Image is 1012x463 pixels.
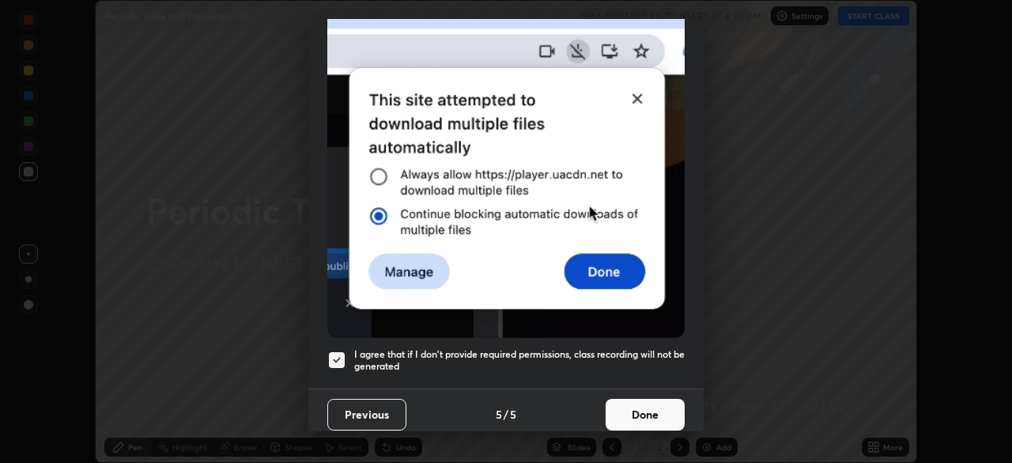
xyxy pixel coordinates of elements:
h4: / [504,406,508,423]
h5: I agree that if I don't provide required permissions, class recording will not be generated [354,348,685,373]
h4: 5 [496,406,502,423]
button: Previous [327,399,406,431]
button: Done [606,399,685,431]
h4: 5 [510,406,516,423]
